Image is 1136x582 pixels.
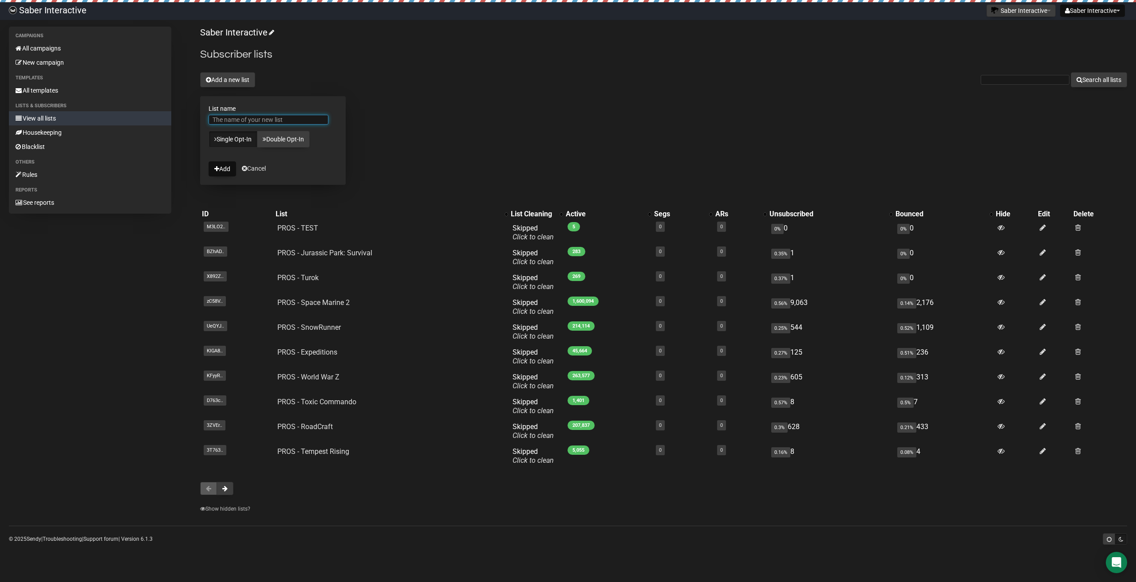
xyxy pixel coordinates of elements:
[768,270,894,295] td: 1
[277,373,339,381] a: PROS - World War Z
[659,447,662,453] a: 0
[894,208,994,220] th: Bounced: No sort applied, activate to apply an ascending sort
[9,83,171,98] a: All templates
[894,369,994,394] td: 313
[9,111,171,125] a: View all lists
[513,233,554,241] a: Click to clean
[513,224,554,241] span: Skipped
[513,348,554,365] span: Skipped
[652,208,714,220] th: Segs: No sort applied, activate to apply an ascending sort
[277,447,349,456] a: PROS - Tempest Rising
[659,298,662,304] a: 0
[277,348,337,356] a: PROS - Expeditions
[897,298,916,309] span: 0.14%
[513,282,554,291] a: Click to clean
[568,222,580,231] span: 5
[771,224,784,234] span: 0%
[720,373,723,379] a: 0
[568,445,589,455] span: 5,055
[895,210,985,219] div: Bounced
[897,447,916,457] span: 0.08%
[897,422,916,433] span: 0.21%
[894,344,994,369] td: 236
[894,394,994,419] td: 7
[9,73,171,83] li: Templates
[768,369,894,394] td: 605
[771,348,790,358] span: 0.27%
[277,323,341,332] a: PROS - SnowRunner
[204,296,226,306] span: zC58V..
[9,101,171,111] li: Lists & subscribers
[720,273,723,279] a: 0
[513,422,554,440] span: Skipped
[568,371,595,380] span: 263,577
[513,273,554,291] span: Skipped
[659,373,662,379] a: 0
[568,247,585,256] span: 283
[769,210,885,219] div: Unsubscribed
[9,185,171,195] li: Reports
[986,4,1056,17] button: Saber Interactive
[277,298,350,307] a: PROS - Space Marine 2
[204,321,227,331] span: UeQYJ..
[204,371,226,381] span: KFyyR..
[277,422,333,431] a: PROS - RoadCraft
[659,398,662,403] a: 0
[654,210,705,219] div: Segs
[9,168,171,182] a: Rules
[200,72,255,87] button: Add a new list
[200,506,250,512] a: Show hidden lists?
[202,210,272,219] div: ID
[277,398,356,406] a: PROS - Toxic Commando
[720,323,723,329] a: 0
[257,131,310,148] a: Double Opt-In
[894,419,994,444] td: 433
[894,444,994,469] td: 4
[894,270,994,295] td: 0
[894,220,994,245] td: 0
[9,6,17,14] img: ec1bccd4d48495f5e7d53d9a520ba7e5
[720,249,723,254] a: 0
[204,222,229,232] span: M3LO2..
[509,208,564,220] th: List Cleaning: No sort applied, activate to apply an ascending sort
[568,297,599,306] span: 1,600,094
[513,332,554,340] a: Click to clean
[277,273,319,282] a: PROS - Turok
[276,210,501,219] div: List
[242,165,266,172] a: Cancel
[568,346,592,355] span: 45,664
[566,210,643,219] div: Active
[200,208,274,220] th: ID: No sort applied, sorting is disabled
[204,420,225,430] span: 3ZVEr..
[1073,210,1125,219] div: Delete
[511,210,555,219] div: List Cleaning
[209,105,337,113] label: List name
[894,295,994,320] td: 2,176
[513,373,554,390] span: Skipped
[768,220,894,245] td: 0
[209,131,257,148] a: Single Opt-In
[564,208,652,220] th: Active: No sort applied, activate to apply an ascending sort
[991,7,998,14] img: 1.png
[894,320,994,344] td: 1,109
[513,447,554,465] span: Skipped
[768,344,894,369] td: 125
[513,456,554,465] a: Click to clean
[768,419,894,444] td: 628
[9,534,153,544] p: © 2025 | | | Version 6.1.3
[1106,552,1127,573] div: Open Intercom Messenger
[277,249,372,257] a: PROS - Jurassic Park: Survival
[659,323,662,329] a: 0
[513,323,554,340] span: Skipped
[659,273,662,279] a: 0
[513,307,554,316] a: Click to clean
[897,348,916,358] span: 0.51%
[513,357,554,365] a: Click to clean
[720,224,723,230] a: 0
[994,208,1036,220] th: Hide: No sort applied, sorting is disabled
[513,382,554,390] a: Click to clean
[9,195,171,210] a: See reports
[771,249,790,259] span: 0.35%
[568,272,585,281] span: 269
[771,298,790,309] span: 0.56%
